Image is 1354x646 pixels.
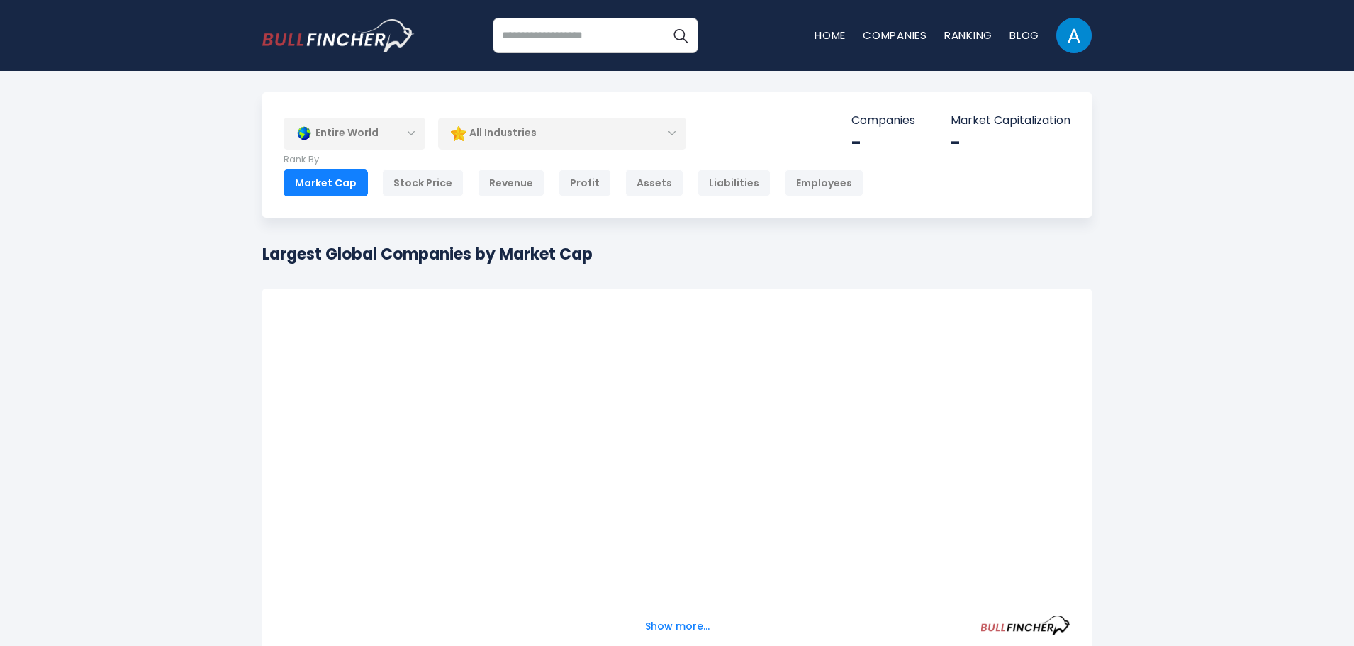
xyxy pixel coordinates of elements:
[1009,28,1039,43] a: Blog
[851,132,915,154] div: -
[284,154,863,166] p: Rank By
[851,113,915,128] p: Companies
[478,169,544,196] div: Revenue
[262,19,415,52] a: Go to homepage
[815,28,846,43] a: Home
[284,117,425,150] div: Entire World
[663,18,698,53] button: Search
[785,169,863,196] div: Employees
[284,169,368,196] div: Market Cap
[382,169,464,196] div: Stock Price
[951,113,1070,128] p: Market Capitalization
[944,28,992,43] a: Ranking
[698,169,771,196] div: Liabilities
[625,169,683,196] div: Assets
[262,19,415,52] img: bullfincher logo
[637,615,718,638] button: Show more...
[559,169,611,196] div: Profit
[863,28,927,43] a: Companies
[262,243,593,266] h1: Largest Global Companies by Market Cap
[438,117,686,150] div: All Industries
[951,132,1070,154] div: -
